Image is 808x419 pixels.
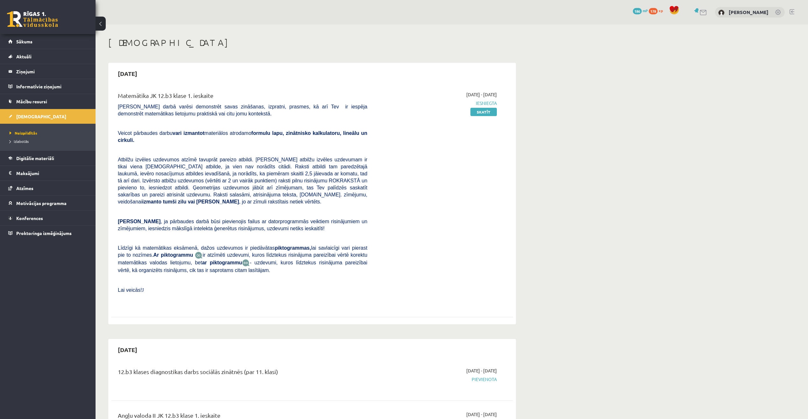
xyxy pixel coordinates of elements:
a: Sākums [8,34,88,49]
a: Motivācijas programma [8,196,88,210]
span: Veicot pārbaudes darbu materiālos atrodamo [118,130,367,143]
a: Skatīt [470,108,497,116]
span: Digitālie materiāli [16,155,54,161]
img: JfuEzvunn4EvwAAAAASUVORK5CYII= [195,252,203,259]
h1: [DEMOGRAPHIC_DATA] [108,37,516,48]
div: Matemātika JK 12.b3 klase 1. ieskaite [118,91,367,103]
span: Neizpildītās [10,130,37,136]
b: tumši zilu vai [PERSON_NAME] [163,199,239,204]
span: [DATE] - [DATE] [466,91,497,98]
legend: Informatīvie ziņojumi [16,79,88,94]
span: Atbilžu izvēles uzdevumos atzīmē tavuprāt pareizo atbildi. [PERSON_NAME] atbilžu izvēles uzdevuma... [118,157,367,204]
span: [PERSON_NAME] [118,219,161,224]
span: Sākums [16,39,32,44]
a: Konferences [8,211,88,225]
span: Konferences [16,215,43,221]
img: Zlata Stankeviča [718,10,725,16]
span: [DATE] - [DATE] [466,367,497,374]
legend: Ziņojumi [16,64,88,79]
a: [DEMOGRAPHIC_DATA] [8,109,88,124]
b: formulu lapu, zinātnisko kalkulatoru, lineālu un cirkuli. [118,130,367,143]
a: Aktuāli [8,49,88,64]
b: Ar piktogrammu [153,252,193,258]
span: Mācību resursi [16,99,47,104]
a: 178 xp [649,8,666,13]
span: J [142,287,144,293]
div: 12.b3 klases diagnostikas darbs sociālās zinātnēs (par 11. klasi) [118,367,367,379]
b: izmanto [142,199,161,204]
a: Neizpildītās [10,130,89,136]
span: Proktoringa izmēģinājums [16,230,72,236]
span: 186 [633,8,642,14]
a: Atzīmes [8,181,88,195]
a: Ziņojumi [8,64,88,79]
a: Rīgas 1. Tālmācības vidusskola [7,11,58,27]
b: ar piktogrammu [202,260,242,265]
span: mP [643,8,648,13]
b: vari izmantot [173,130,204,136]
span: Pievienota [377,376,497,383]
span: Aktuāli [16,54,32,59]
span: Līdzīgi kā matemātikas eksāmenā, dažos uzdevumos ir piedāvātas lai savlaicīgi vari pierast pie to... [118,245,367,258]
h2: [DATE] [111,66,144,81]
a: Digitālie materiāli [8,151,88,165]
span: 178 [649,8,658,14]
b: piktogrammas, [275,245,311,251]
h2: [DATE] [111,342,144,357]
span: Motivācijas programma [16,200,67,206]
span: [DEMOGRAPHIC_DATA] [16,114,66,119]
span: , ja pārbaudes darbā būsi pievienojis failus ar datorprogrammās veiktiem risinājumiem un zīmējumi... [118,219,367,231]
span: Izlabotās [10,139,29,144]
a: Informatīvie ziņojumi [8,79,88,94]
span: ir atzīmēti uzdevumi, kuros līdztekus risinājuma pareizībai vērtē korektu matemātikas valodas lie... [118,252,367,265]
legend: Maksājumi [16,166,88,180]
span: Lai veicās! [118,287,142,293]
a: Izlabotās [10,138,89,144]
span: [DATE] - [DATE] [466,411,497,418]
span: [PERSON_NAME] darbā varēsi demonstrēt savas zināšanas, izpratni, prasmes, kā arī Tev ir iespēja d... [118,104,367,116]
a: [PERSON_NAME] [729,9,769,15]
a: Proktoringa izmēģinājums [8,226,88,240]
a: 186 mP [633,8,648,13]
span: xp [659,8,663,13]
span: Atzīmes [16,185,33,191]
a: Mācību resursi [8,94,88,109]
span: Iesniegta [377,100,497,107]
a: Maksājumi [8,166,88,180]
img: wKvN42sLe3LLwAAAABJRU5ErkJggg== [242,259,250,267]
